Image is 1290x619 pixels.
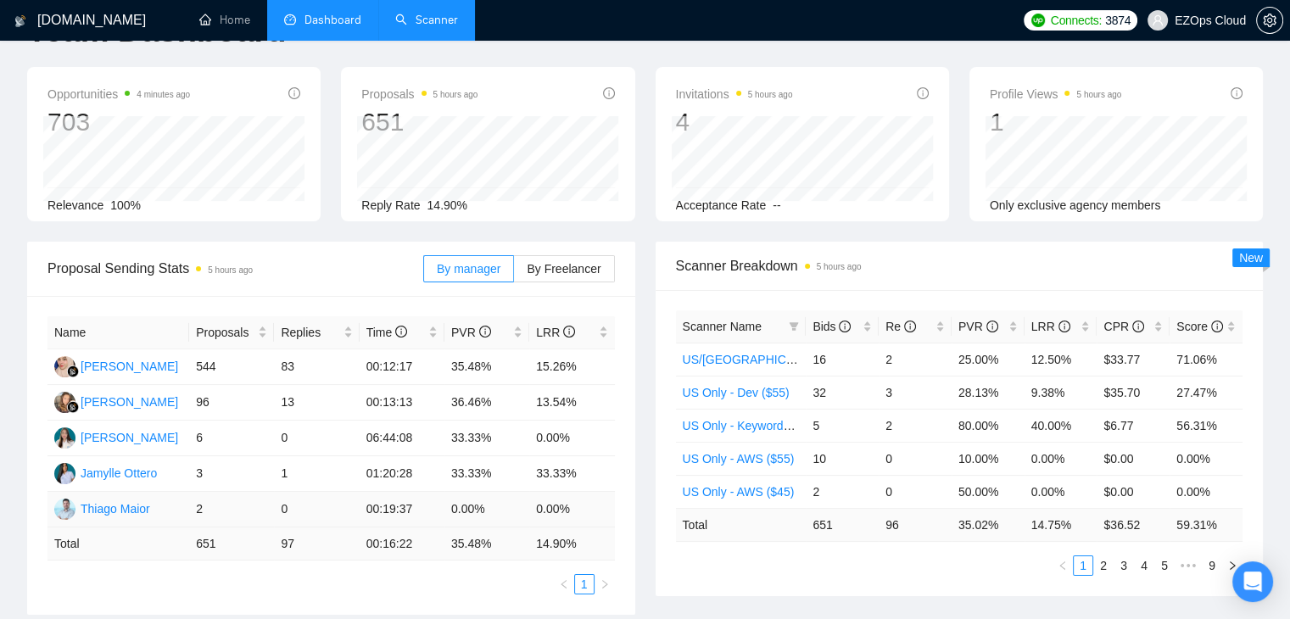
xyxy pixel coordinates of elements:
td: 33.33% [529,456,614,492]
img: NK [54,392,75,413]
li: 5 [1154,555,1175,576]
span: -- [773,198,780,212]
td: 32 [806,376,879,409]
td: 1 [274,456,359,492]
th: Proposals [189,316,274,349]
span: Invitations [676,84,793,104]
div: 4 [676,106,793,138]
td: Total [676,508,807,541]
span: LRR [536,326,575,339]
td: 56.31% [1170,409,1243,442]
td: 651 [806,508,879,541]
button: setting [1256,7,1283,34]
span: CPR [1103,320,1143,333]
span: PVR [958,320,998,333]
td: 0 [274,421,359,456]
span: 14.90% [427,198,467,212]
td: $ 36.52 [1097,508,1170,541]
span: left [559,579,569,589]
td: 0.00% [529,492,614,527]
time: 5 hours ago [748,90,793,99]
td: 2 [189,492,274,527]
td: 15.26% [529,349,614,385]
li: 1 [1073,555,1093,576]
a: US Only - Dev ($55) [683,386,790,399]
td: 3 [879,376,952,409]
div: [PERSON_NAME] [81,428,178,447]
td: 10.00% [952,442,1025,475]
span: Only exclusive agency members [990,198,1161,212]
button: left [554,574,574,594]
a: 1 [1074,556,1092,575]
time: 5 hours ago [208,265,253,275]
span: Profile Views [990,84,1122,104]
span: Acceptance Rate [676,198,767,212]
li: 1 [574,574,595,594]
span: info-circle [839,321,851,332]
li: 2 [1093,555,1114,576]
li: 3 [1114,555,1134,576]
div: [PERSON_NAME] [81,393,178,411]
td: 0.00% [1025,442,1097,475]
span: info-circle [1231,87,1243,99]
div: 703 [47,106,190,138]
span: Replies [281,323,339,342]
a: searchScanner [395,13,458,27]
div: Open Intercom Messenger [1232,561,1273,602]
div: [PERSON_NAME] [81,357,178,376]
span: Opportunities [47,84,190,104]
td: 0.00% [1025,475,1097,508]
img: upwork-logo.png [1031,14,1045,27]
span: New [1239,251,1263,265]
a: 3 [1114,556,1133,575]
span: user [1152,14,1164,26]
td: 35.48 % [444,527,529,560]
td: 25.00% [952,343,1025,376]
td: 50.00% [952,475,1025,508]
time: 4 minutes ago [137,90,190,99]
th: Replies [274,316,359,349]
td: 544 [189,349,274,385]
img: AJ [54,356,75,377]
div: 651 [361,106,477,138]
li: Next Page [1222,555,1243,576]
a: 5 [1155,556,1174,575]
button: left [1053,555,1073,576]
td: 35.48% [444,349,529,385]
span: left [1058,560,1068,571]
td: 0 [879,475,952,508]
img: gigradar-bm.png [67,401,79,413]
td: 2 [879,343,952,376]
a: US Only - AWS ($55) [683,452,795,466]
span: info-circle [986,321,998,332]
a: homeHome [199,13,250,27]
td: $0.00 [1097,475,1170,508]
span: Bids [813,320,851,333]
td: Total [47,527,189,560]
a: 9 [1203,556,1221,575]
td: 14.75 % [1025,508,1097,541]
img: JO [54,463,75,484]
td: 0.00% [1170,442,1243,475]
span: dashboard [284,14,296,25]
td: 16 [806,343,879,376]
li: Previous Page [1053,555,1073,576]
td: 10 [806,442,879,475]
time: 5 hours ago [433,90,478,99]
td: 06:44:08 [360,421,444,456]
td: 2 [879,409,952,442]
span: 3874 [1105,11,1131,30]
button: right [595,574,615,594]
span: info-circle [479,326,491,337]
td: 96 [879,508,952,541]
span: LRR [1031,320,1070,333]
td: 9.38% [1025,376,1097,409]
td: 0.00% [1170,475,1243,508]
span: Re [885,320,916,333]
td: 28.13% [952,376,1025,409]
td: $0.00 [1097,442,1170,475]
span: right [600,579,610,589]
span: filter [789,321,799,332]
span: info-circle [917,87,929,99]
span: filter [785,314,802,339]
